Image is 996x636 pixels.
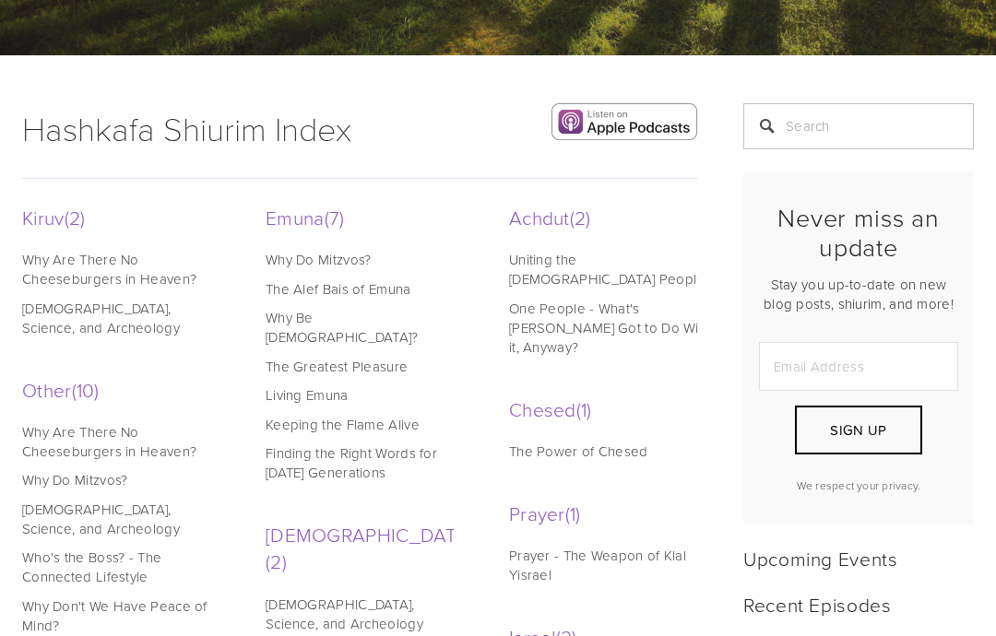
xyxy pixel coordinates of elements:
a: Prayer - The Weapon of Klal Yisrael [509,547,712,585]
span: 7 [325,205,345,231]
input: Email Address [759,343,958,392]
a: One People - What's [PERSON_NAME] Got to Do With it, Anyway? [509,300,712,358]
h2: Recent Episodes [743,594,974,617]
p: Stay you up-to-date on new blog posts, shiurim, and more! [759,276,958,314]
span: 2 [266,548,287,575]
a: Why Do Mitzvos? [266,251,468,270]
h1: Hashkafa Shiurim Index [22,104,403,154]
a: Achdut2 [509,205,717,231]
span: Sign Up [830,421,886,441]
a: [DEMOGRAPHIC_DATA]2 [266,522,473,576]
a: [DEMOGRAPHIC_DATA], Science, and Archeology [22,300,225,338]
a: Emuna7 [266,205,473,231]
a: The Alef Bais of Emuna [266,280,468,300]
span: 2 [570,205,591,231]
h2: Never miss an update [759,204,958,264]
span: 10 [72,377,100,404]
h2: Upcoming Events [743,548,974,571]
a: Living Emuna [266,386,468,406]
a: Chesed1 [509,396,717,423]
span: 2 [65,205,86,231]
a: Why Are There No Cheeseburgers in Heaven? [22,423,225,462]
a: Why Don't We Have Peace of Mind? [22,597,225,636]
a: [DEMOGRAPHIC_DATA], Science, and Archeology [266,595,468,634]
a: Prayer1 [509,501,717,527]
a: Finding the Right Words for [DATE] Generations [266,444,468,483]
button: Sign Up [795,406,922,455]
a: Other10 [22,377,230,404]
a: Why Are There No Cheeseburgers in Heaven? [22,251,225,289]
span: 1 [576,396,592,423]
a: The Power of Chesed [509,442,712,462]
a: Keeping the Flame Alive [266,416,468,435]
a: Why Be [DEMOGRAPHIC_DATA]? [266,309,468,347]
a: Who's the Boss? - The Connected Lifestyle [22,548,225,587]
span: 1 [565,501,581,527]
a: Uniting the [DEMOGRAPHIC_DATA] People [509,251,712,289]
a: Why Do Mitzvos? [22,471,225,490]
a: Kiruv2 [22,205,230,231]
a: The Greatest Pleasure [266,358,468,377]
p: We respect your privacy. [759,478,958,494]
a: [DEMOGRAPHIC_DATA], Science, and Archeology [22,501,225,539]
input: Search [743,104,974,150]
